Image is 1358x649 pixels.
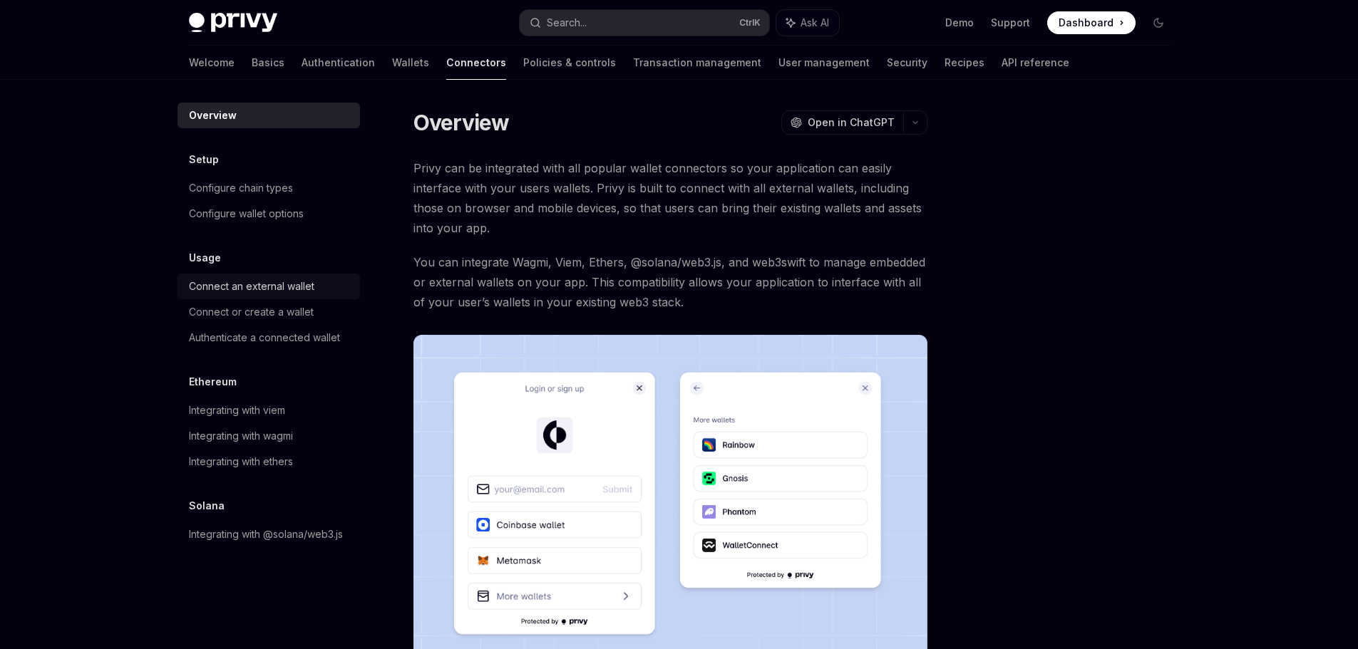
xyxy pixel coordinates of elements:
[178,423,360,449] a: Integrating with wagmi
[991,16,1030,30] a: Support
[189,373,237,390] h5: Ethereum
[178,325,360,351] a: Authenticate a connected wallet
[178,398,360,423] a: Integrating with viem
[887,46,927,80] a: Security
[776,10,839,36] button: Ask AI
[189,453,293,470] div: Integrating with ethers
[945,46,984,80] a: Recipes
[189,303,314,321] div: Connect or create a wallet
[633,46,761,80] a: Transaction management
[778,46,870,80] a: User management
[189,13,277,33] img: dark logo
[739,17,761,28] span: Ctrl K
[189,329,340,346] div: Authenticate a connected wallet
[520,10,769,36] button: Search...CtrlK
[808,115,895,130] span: Open in ChatGPT
[178,274,360,299] a: Connect an external wallet
[1002,46,1069,80] a: API reference
[189,427,293,445] div: Integrating with wagmi
[178,449,360,474] a: Integrating with ethers
[392,46,429,80] a: Wallets
[178,201,360,227] a: Configure wallet options
[523,46,616,80] a: Policies & controls
[1047,11,1136,34] a: Dashboard
[189,205,304,222] div: Configure wallet options
[189,526,343,543] div: Integrating with @solana/web3.js
[781,110,903,135] button: Open in ChatGPT
[189,497,225,514] h5: Solana
[189,46,235,80] a: Welcome
[189,278,314,295] div: Connect an external wallet
[413,158,927,238] span: Privy can be integrated with all popular wallet connectors so your application can easily interfa...
[178,103,360,128] a: Overview
[1147,11,1170,34] button: Toggle dark mode
[413,252,927,312] span: You can integrate Wagmi, Viem, Ethers, @solana/web3.js, and web3swift to manage embedded or exter...
[189,151,219,168] h5: Setup
[547,14,587,31] div: Search...
[302,46,375,80] a: Authentication
[252,46,284,80] a: Basics
[446,46,506,80] a: Connectors
[801,16,829,30] span: Ask AI
[189,402,285,419] div: Integrating with viem
[178,175,360,201] a: Configure chain types
[413,110,510,135] h1: Overview
[189,180,293,197] div: Configure chain types
[178,521,360,547] a: Integrating with @solana/web3.js
[178,299,360,325] a: Connect or create a wallet
[189,249,221,266] h5: Usage
[1059,16,1113,30] span: Dashboard
[189,107,237,124] div: Overview
[945,16,974,30] a: Demo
